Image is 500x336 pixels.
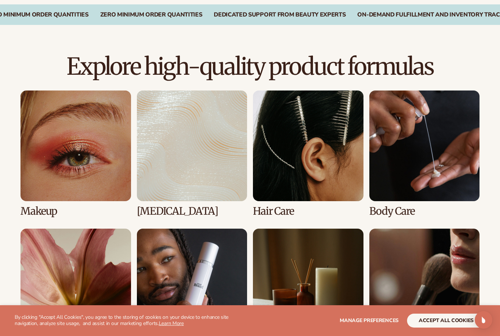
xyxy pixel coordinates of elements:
[253,206,363,217] h3: Hair Care
[137,206,247,217] h3: [MEDICAL_DATA]
[100,11,202,18] div: Zero Minimum Order QuantitieS
[340,314,399,328] button: Manage preferences
[407,314,485,328] button: accept all cookies
[20,206,131,217] h3: Makeup
[475,311,492,329] div: Open Intercom Messenger
[369,91,480,217] div: 4 / 8
[137,91,247,217] div: 2 / 8
[15,314,250,327] p: By clicking "Accept All Cookies", you agree to the storing of cookies on your device to enhance s...
[340,317,399,324] span: Manage preferences
[214,11,346,18] div: Dedicated Support From Beauty Experts
[20,54,480,79] h2: Explore high-quality product formulas
[369,206,480,217] h3: Body Care
[20,91,131,217] div: 1 / 8
[159,320,184,327] a: Learn More
[253,91,363,217] div: 3 / 8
